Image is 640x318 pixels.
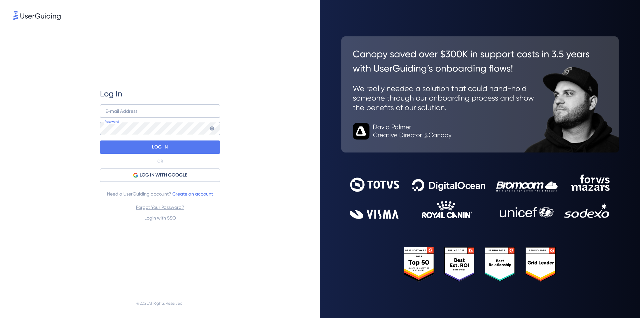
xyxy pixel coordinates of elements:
span: LOG IN WITH GOOGLE [140,171,187,179]
span: Need a UserGuiding account? [107,190,213,198]
a: Forgot Your Password? [136,205,184,210]
img: 8faab4ba6bc7696a72372aa768b0286c.svg [13,11,61,20]
p: LOG IN [152,142,168,152]
img: 25303e33045975176eb484905ab012ff.svg [404,247,556,282]
a: Create an account [172,191,213,197]
a: Login with SSO [144,215,176,221]
span: © 2025 All Rights Reserved. [136,299,184,307]
input: example@company.com [100,104,220,118]
p: OR [157,158,163,164]
img: 26c0aa7c25a843aed4baddd2b5e0fa68.svg [341,36,619,152]
img: 9302ce2ac39453076f5bc0f2f2ca889b.svg [350,175,610,219]
span: Log In [100,88,122,99]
